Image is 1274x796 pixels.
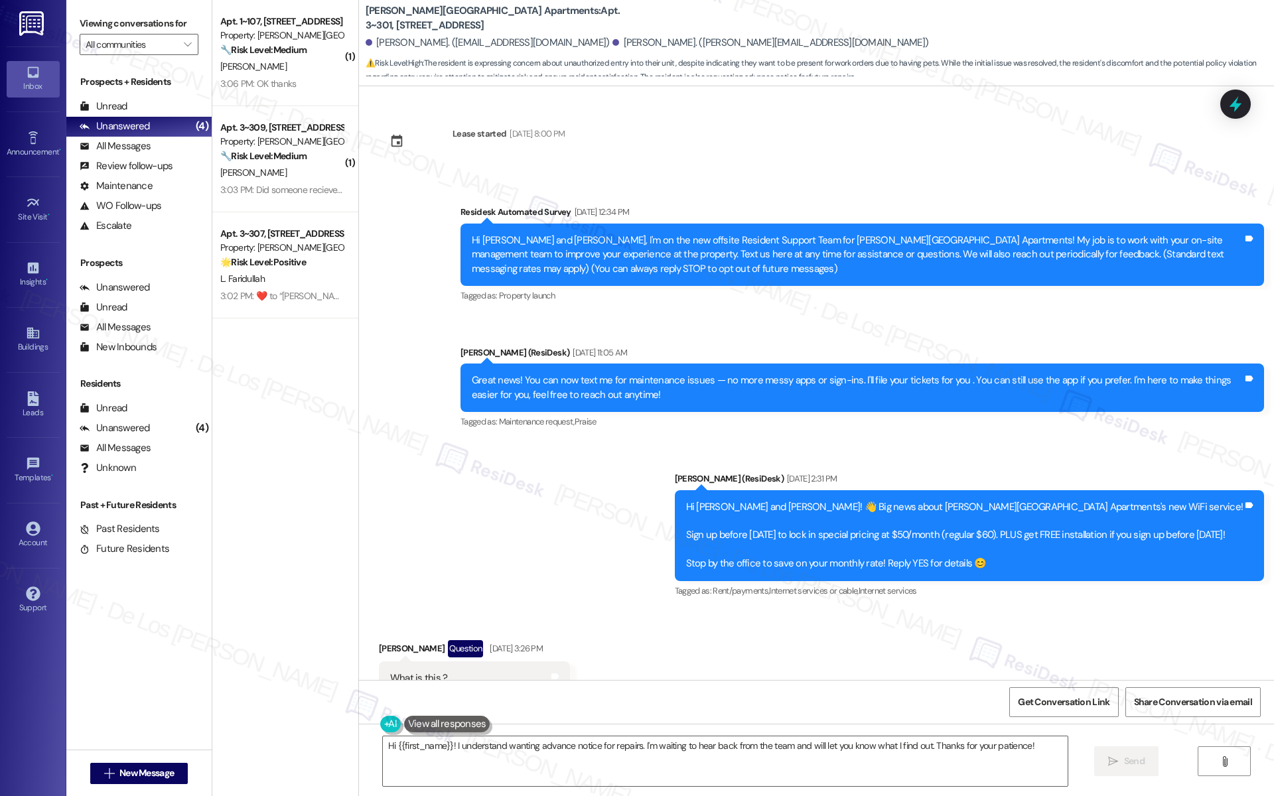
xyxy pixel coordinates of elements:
[1134,695,1252,709] span: Share Conversation via email
[220,135,343,149] div: Property: [PERSON_NAME][GEOGRAPHIC_DATA] Apartments
[1009,687,1118,717] button: Get Conversation Link
[86,34,177,55] input: All communities
[80,401,127,415] div: Unread
[460,205,1264,224] div: Residesk Automated Survey
[472,373,1243,402] div: Great news! You can now text me for maintenance issues — no more messy apps or sign-ins. I'll fil...
[1125,687,1261,717] button: Share Conversation via email
[220,60,287,72] span: [PERSON_NAME]
[90,763,188,784] button: New Message
[80,320,151,334] div: All Messages
[80,179,153,193] div: Maintenance
[366,36,610,50] div: [PERSON_NAME]. ([EMAIL_ADDRESS][DOMAIN_NAME])
[7,257,60,293] a: Insights •
[80,340,157,354] div: New Inbounds
[460,412,1264,431] div: Tagged as:
[220,166,287,178] span: [PERSON_NAME]
[66,377,212,391] div: Residents
[499,290,555,301] span: Property launch
[7,322,60,358] a: Buildings
[383,736,1068,786] textarea: Hi {{first_name}}! I understand wanting advance notice for repairs. I'm waiting to hear back from...
[675,472,1265,490] div: [PERSON_NAME] (ResiDesk)
[7,582,60,618] a: Support
[366,58,423,68] strong: ⚠️ Risk Level: High
[472,233,1243,276] div: Hi [PERSON_NAME] and [PERSON_NAME], I'm on the new offsite Resident Support Team for [PERSON_NAME...
[80,199,161,213] div: WO Follow-ups
[1018,695,1109,709] span: Get Conversation Link
[220,150,307,162] strong: 🔧 Risk Level: Medium
[220,29,343,42] div: Property: [PERSON_NAME][GEOGRAPHIC_DATA] Apartments
[220,184,397,196] div: 3:03 PM: Did someone recieve my keys in mail
[453,127,507,141] div: Lease started
[80,13,198,34] label: Viewing conversations for
[80,522,160,536] div: Past Residents
[80,281,150,295] div: Unanswered
[506,127,565,141] div: [DATE] 8:00 PM
[80,139,151,153] div: All Messages
[80,119,150,133] div: Unanswered
[1094,746,1159,776] button: Send
[390,671,448,685] div: What is this ?
[184,39,191,50] i: 
[784,472,837,486] div: [DATE] 2:31 PM
[366,4,631,33] b: [PERSON_NAME][GEOGRAPHIC_DATA] Apartments: Apt. 3~301, [STREET_ADDRESS]
[7,517,60,553] a: Account
[7,61,60,97] a: Inbox
[80,159,173,173] div: Review follow-ups
[220,44,307,56] strong: 🔧 Risk Level: Medium
[1220,756,1230,767] i: 
[220,290,678,302] div: 3:02 PM: ​❤️​ to “ [PERSON_NAME] ([PERSON_NAME][GEOGRAPHIC_DATA] Apartments): You're most welcome...
[59,145,61,155] span: •
[575,416,597,427] span: Praise
[48,210,50,220] span: •
[80,421,150,435] div: Unanswered
[220,121,343,135] div: Apt. 3~309, [STREET_ADDRESS]
[51,471,53,480] span: •
[569,346,627,360] div: [DATE] 11:05 AM
[499,416,575,427] span: Maintenance request ,
[80,99,127,113] div: Unread
[192,116,212,137] div: (4)
[220,78,296,90] div: 3:06 PM: OK thanks
[80,300,127,314] div: Unread
[769,585,858,596] span: Internet services or cable ,
[486,641,543,655] div: [DATE] 3:26 PM
[1108,756,1118,767] i: 
[80,542,169,556] div: Future Residents
[46,275,48,285] span: •
[379,640,570,661] div: [PERSON_NAME]
[612,36,928,50] div: [PERSON_NAME]. ([PERSON_NAME][EMAIL_ADDRESS][DOMAIN_NAME])
[80,441,151,455] div: All Messages
[220,241,343,255] div: Property: [PERSON_NAME][GEOGRAPHIC_DATA] Apartments
[220,273,265,285] span: L. Faridullah
[7,387,60,423] a: Leads
[1124,754,1145,768] span: Send
[675,581,1265,600] div: Tagged as:
[19,11,46,36] img: ResiDesk Logo
[80,461,136,475] div: Unknown
[66,498,212,512] div: Past + Future Residents
[859,585,917,596] span: Internet services
[80,219,131,233] div: Escalate
[220,256,306,268] strong: 🌟 Risk Level: Positive
[7,192,60,228] a: Site Visit •
[448,640,483,657] div: Question
[713,585,769,596] span: Rent/payments ,
[220,15,343,29] div: Apt. 1~107, [STREET_ADDRESS]
[104,768,114,779] i: 
[119,766,174,780] span: New Message
[686,500,1243,571] div: Hi [PERSON_NAME] and [PERSON_NAME]! 👋 Big news about [PERSON_NAME][GEOGRAPHIC_DATA] Apartments's ...
[571,205,630,219] div: [DATE] 12:34 PM
[366,56,1274,85] span: : The resident is expressing concern about unauthorized entry into their unit, despite indicating...
[460,286,1264,305] div: Tagged as:
[460,346,1264,364] div: [PERSON_NAME] (ResiDesk)
[220,227,343,241] div: Apt. 3~307, [STREET_ADDRESS]
[192,418,212,438] div: (4)
[7,452,60,488] a: Templates •
[66,256,212,270] div: Prospects
[66,75,212,89] div: Prospects + Residents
